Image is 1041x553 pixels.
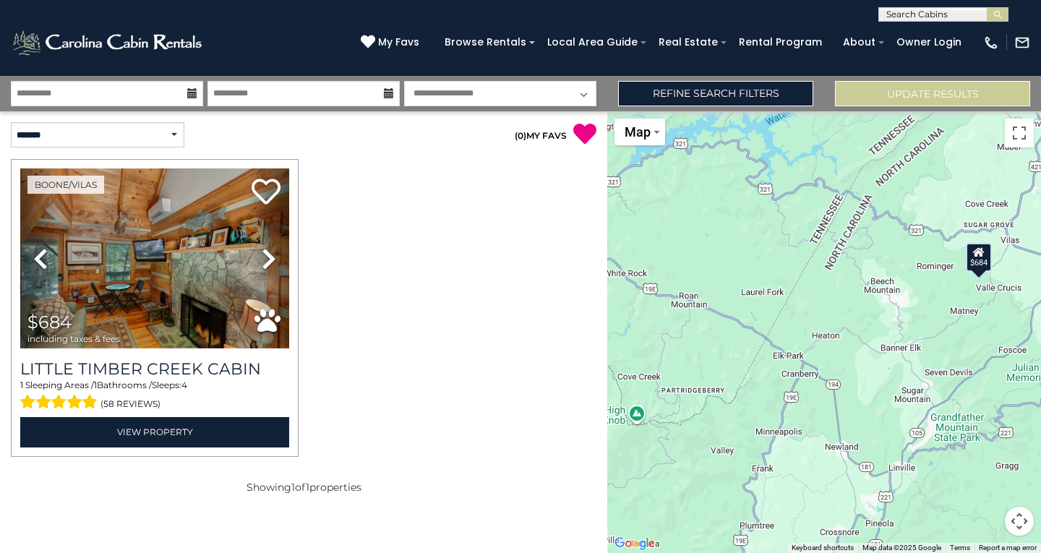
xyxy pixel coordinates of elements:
span: 1 [306,481,309,494]
span: including taxes & fees [27,334,120,343]
span: Map data ©2025 Google [862,544,941,552]
span: 1 [20,380,23,390]
a: Boone/Vilas [27,176,104,194]
a: Real Estate [651,31,725,53]
span: Map [625,124,651,140]
a: Refine Search Filters [618,81,813,106]
a: About [836,31,883,53]
div: $684 [966,242,992,271]
a: Little Timber Creek Cabin [20,359,289,379]
button: Update Results [835,81,1030,106]
img: White-1-2.png [11,28,206,57]
button: Map camera controls [1005,507,1034,536]
a: Report a map error [979,544,1037,552]
button: Change map style [614,119,665,145]
a: Browse Rentals [437,31,534,53]
a: Terms [950,544,970,552]
span: 0 [518,130,523,141]
div: Sleeping Areas / Bathrooms / Sleeps: [20,379,289,413]
img: phone-regular-white.png [983,35,999,51]
a: View Property [20,417,289,447]
img: Google [611,534,659,553]
a: (0)MY FAVS [515,130,567,141]
img: mail-regular-white.png [1014,35,1030,51]
a: Open this area in Google Maps (opens a new window) [611,534,659,553]
span: $684 [27,312,72,333]
button: Toggle fullscreen view [1005,119,1034,147]
span: (58 reviews) [100,395,160,413]
span: 1 [94,380,97,390]
span: My Favs [378,35,419,50]
a: Rental Program [732,31,829,53]
button: Keyboard shortcuts [792,543,854,553]
span: 1 [291,481,295,494]
a: Owner Login [889,31,969,53]
p: Showing of properties [11,480,596,494]
a: My Favs [361,35,423,51]
img: thumbnail_163274391.jpeg [20,168,289,348]
span: 4 [181,380,187,390]
span: ( ) [515,130,526,141]
a: Local Area Guide [540,31,645,53]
